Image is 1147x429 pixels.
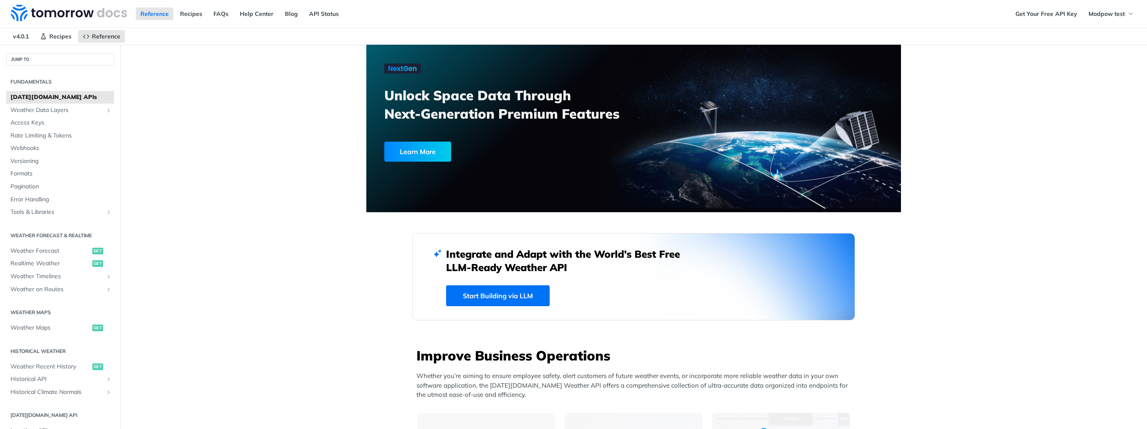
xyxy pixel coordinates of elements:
p: Whether you’re aiming to ensure employee safety, alert customers of future weather events, or inc... [416,371,855,400]
button: Modpow test [1084,8,1139,20]
span: Recipes [49,33,71,40]
span: get [92,325,103,331]
span: Reference [92,33,120,40]
span: Realtime Weather [10,259,90,268]
span: Historical Climate Normals [10,388,103,396]
a: Weather Data LayersShow subpages for Weather Data Layers [6,104,114,117]
h2: [DATE][DOMAIN_NAME] API [6,411,114,419]
a: Formats [6,168,114,180]
a: Webhooks [6,142,114,155]
a: Start Building via LLM [446,285,550,306]
img: NextGen [384,63,421,74]
a: Recipes [175,8,207,20]
a: Error Handling [6,193,114,206]
a: Rate Limiting & Tokens [6,129,114,142]
span: get [92,260,103,267]
a: Realtime Weatherget [6,257,114,270]
span: [DATE][DOMAIN_NAME] APIs [10,93,112,102]
span: Weather on Routes [10,285,103,294]
span: Weather Maps [10,324,90,332]
a: Pagination [6,180,114,193]
a: Weather Mapsget [6,322,114,334]
a: Reference [136,8,173,20]
button: Show subpages for Historical API [105,376,112,383]
a: FAQs [209,8,233,20]
h3: Improve Business Operations [416,346,855,365]
span: get [92,248,103,254]
h2: Fundamentals [6,78,114,86]
div: Learn More [384,142,451,162]
a: Weather TimelinesShow subpages for Weather Timelines [6,270,114,283]
span: get [92,363,103,370]
button: Show subpages for Historical Climate Normals [105,389,112,396]
h2: Historical Weather [6,348,114,355]
a: Learn More [384,142,591,162]
a: Recipes [36,30,76,43]
button: Show subpages for Tools & Libraries [105,209,112,216]
a: Access Keys [6,117,114,129]
a: Blog [280,8,302,20]
a: Reference [78,30,125,43]
span: Weather Data Layers [10,106,103,114]
a: Historical Climate NormalsShow subpages for Historical Climate Normals [6,386,114,399]
span: v4.0.1 [8,30,33,43]
span: Webhooks [10,144,112,152]
span: Weather Timelines [10,272,103,281]
span: Versioning [10,157,112,165]
h2: Integrate and Adapt with the World’s Best Free LLM-Ready Weather API [446,247,693,274]
span: Pagination [10,183,112,191]
h2: Weather Forecast & realtime [6,232,114,239]
a: Get Your Free API Key [1011,8,1082,20]
a: Versioning [6,155,114,168]
a: Tools & LibrariesShow subpages for Tools & Libraries [6,206,114,218]
a: API Status [305,8,343,20]
span: Error Handling [10,195,112,204]
button: JUMP TO [6,53,114,66]
a: Weather on RoutesShow subpages for Weather on Routes [6,283,114,296]
a: Help Center [235,8,278,20]
a: Weather Forecastget [6,245,114,257]
span: Rate Limiting & Tokens [10,132,112,140]
img: Tomorrow.io Weather API Docs [11,5,127,21]
span: Tools & Libraries [10,208,103,216]
span: Modpow test [1089,10,1125,18]
a: [DATE][DOMAIN_NAME] APIs [6,91,114,104]
button: Show subpages for Weather Data Layers [105,107,112,114]
a: Historical APIShow subpages for Historical API [6,373,114,386]
button: Show subpages for Weather on Routes [105,286,112,293]
span: Access Keys [10,119,112,127]
span: Weather Forecast [10,247,90,255]
span: Historical API [10,375,103,383]
a: Weather Recent Historyget [6,360,114,373]
span: Weather Recent History [10,363,90,371]
h2: Weather Maps [6,309,114,316]
button: Show subpages for Weather Timelines [105,273,112,280]
h3: Unlock Space Data Through Next-Generation Premium Features [384,86,643,123]
span: Formats [10,170,112,178]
